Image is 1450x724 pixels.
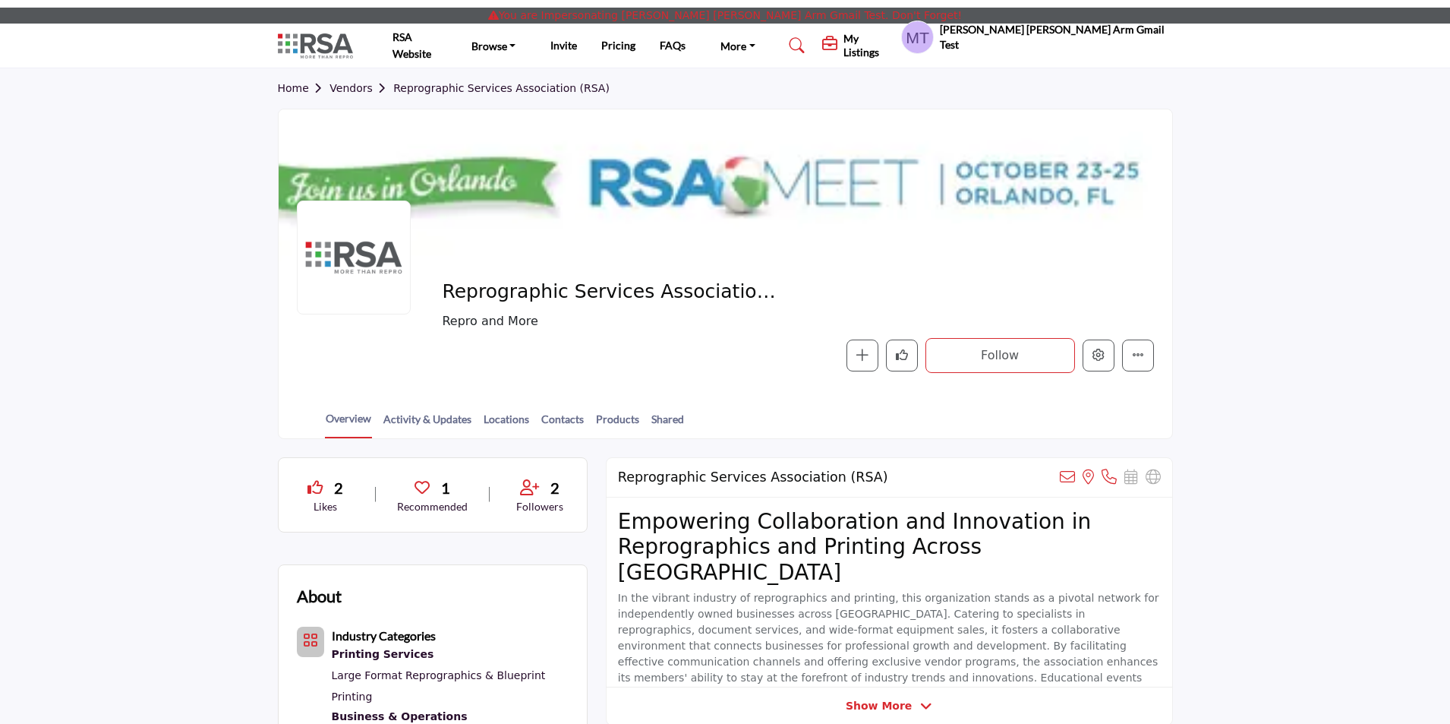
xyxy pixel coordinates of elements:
button: More details [1122,340,1154,371]
a: Printing Services [332,645,569,665]
a: Reprographic Services Association (RSA) [393,82,610,94]
a: Search [774,33,815,58]
a: Overview [325,410,372,438]
a: RSA Website [392,30,431,60]
h2: Reprographic Services Association (RSA) [618,469,888,485]
h2: About [297,583,342,609]
img: site Logo [278,33,361,58]
a: More [710,35,766,56]
a: FAQs [660,39,686,52]
button: Show hide supplier dropdown [901,21,934,54]
button: Category Icon [297,627,324,657]
a: Invite [550,39,577,52]
a: Vendors [329,82,393,94]
a: Locations [483,411,530,438]
span: Show More [846,698,912,714]
button: Edit company [1083,340,1114,371]
a: Shared [651,411,685,438]
a: Browse [461,35,527,56]
button: Like [886,340,918,371]
span: Repro and More [442,312,928,330]
a: Contacts [541,411,585,438]
span: 2 [334,476,343,499]
h5: My Listings [843,32,894,59]
p: Likes [297,499,355,514]
p: In the vibrant industry of reprographics and printing, this organization stands as a pivotal netw... [618,590,1161,718]
span: 1 [441,476,450,499]
div: My Listings [822,32,894,59]
a: Activity & Updates [383,411,472,438]
p: Recommended [397,499,468,514]
a: Products [595,411,640,438]
a: Home [278,82,330,94]
a: Pricing [601,39,635,52]
span: 2 [550,476,560,499]
h2: Empowering Collaboration and Innovation in Reprographics and Printing Across [GEOGRAPHIC_DATA] [618,509,1161,586]
a: Large Format Reprographics & Blueprint Printing [332,669,546,703]
span: Reprographic Services Association (RSA) [442,280,784,305]
p: Followers [511,499,569,514]
a: Industry Categories [332,631,436,643]
h5: [PERSON_NAME] [PERSON_NAME] Arm Gmail Test [940,22,1173,52]
button: Follow [925,338,1075,373]
b: Industry Categories [332,628,436,643]
div: Professional printing solutions, including large-format, digital, and offset printing for various... [332,645,569,665]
